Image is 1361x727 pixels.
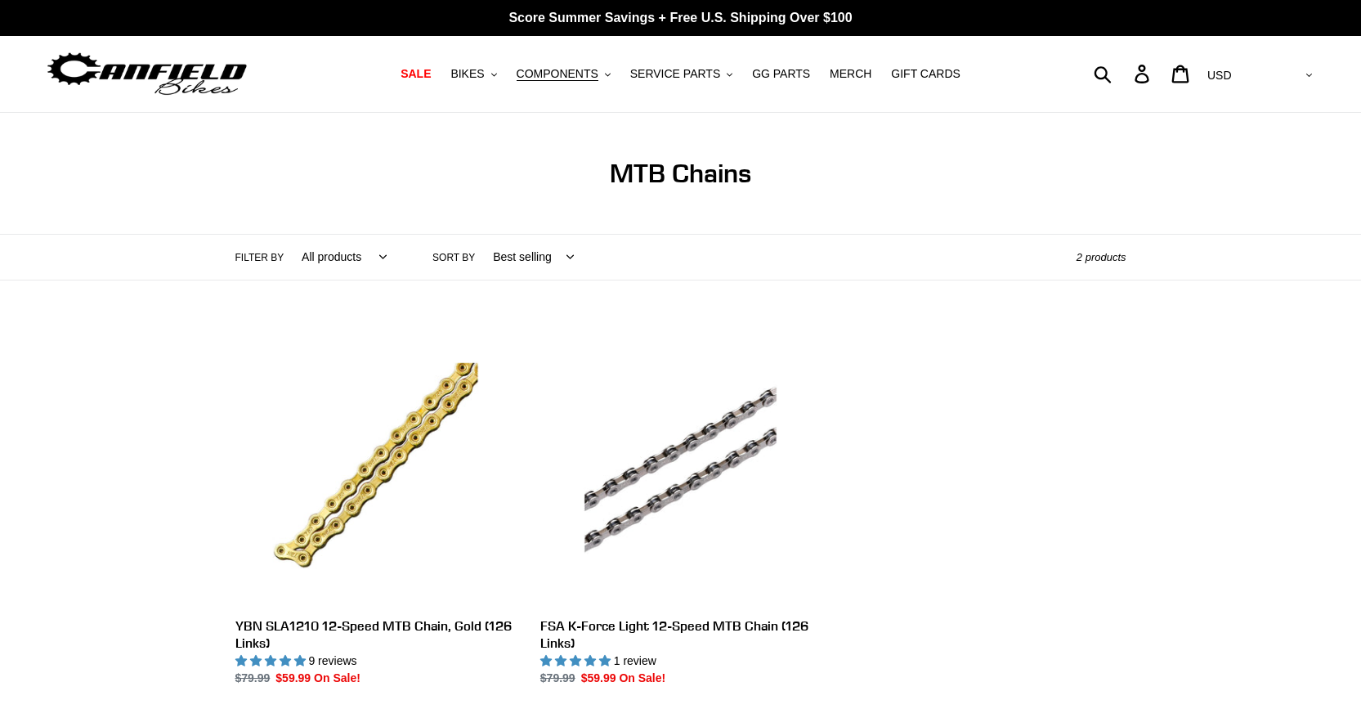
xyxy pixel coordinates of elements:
[401,67,431,81] span: SALE
[622,63,741,85] button: SERVICE PARTS
[517,67,598,81] span: COMPONENTS
[883,63,969,85] a: GIFT CARDS
[392,63,439,85] a: SALE
[830,67,871,81] span: MERCH
[752,67,810,81] span: GG PARTS
[442,63,504,85] button: BIKES
[744,63,818,85] a: GG PARTS
[1103,56,1144,92] input: Search
[822,63,880,85] a: MERCH
[630,67,720,81] span: SERVICE PARTS
[508,63,619,85] button: COMPONENTS
[610,157,751,189] span: MTB Chains
[45,48,249,100] img: Canfield Bikes
[450,67,484,81] span: BIKES
[891,67,960,81] span: GIFT CARDS
[235,250,284,265] label: Filter by
[1077,251,1126,263] span: 2 products
[432,250,475,265] label: Sort by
